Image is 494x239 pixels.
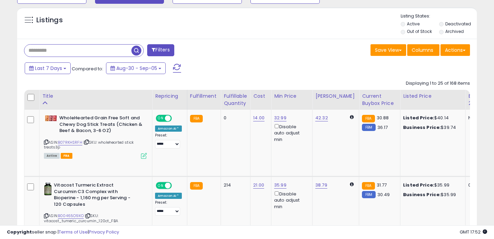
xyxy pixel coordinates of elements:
div: 0% [468,182,491,188]
div: Fulfillable Quantity [224,93,247,107]
a: B07RKHSRFH [58,140,82,145]
a: B00465O9XO [58,213,84,219]
div: Cost [253,93,268,100]
small: FBA [362,182,375,190]
div: Min Price [274,93,309,100]
span: 2025-09-13 17:52 GMT [460,229,487,235]
small: FBA [190,182,203,190]
a: 35.99 [274,182,286,189]
span: 30.49 [377,191,390,198]
div: seller snap | | [7,229,119,236]
span: 36.17 [377,124,388,131]
a: 14.00 [253,115,264,121]
b: Business Price: [403,124,441,131]
span: Compared to: [72,65,103,72]
div: 0 [224,115,245,121]
span: ON [156,116,165,121]
span: 30.88 [377,115,389,121]
span: OFF [171,116,182,121]
img: 51-vAx5B68L._SL40_.jpg [44,182,52,196]
a: 42.32 [315,115,328,121]
strong: Copyright [7,229,32,235]
b: Listed Price: [403,182,434,188]
label: Deactivated [445,21,471,27]
label: Archived [445,28,464,34]
div: Preset: [155,200,182,216]
div: Preset: [155,133,182,148]
small: FBA [190,115,203,122]
button: Save View [370,44,406,56]
span: All listings currently available for purchase on Amazon [44,153,60,159]
img: 41x4M+BhwgL._SL40_.jpg [44,115,58,121]
span: OFF [171,183,182,189]
a: 21.00 [253,182,264,189]
button: Last 7 Days [25,62,71,74]
a: Privacy Policy [89,229,119,235]
span: Columns [412,47,433,53]
span: 31.77 [377,182,387,188]
b: Vitacost Turmeric Extract Curcumin C3 Complex with Bioperine - 1,160 mg per Serving - 120 Capsules [54,182,137,209]
a: 32.99 [274,115,286,121]
b: Listed Price: [403,115,434,121]
div: Amazon AI * [155,126,182,132]
a: Terms of Use [59,229,88,235]
div: Displaying 1 to 25 of 168 items [406,80,470,87]
div: Title [42,93,149,100]
span: Last 7 Days [35,65,62,72]
div: BB Share 24h. [468,93,493,107]
b: Business Price: [403,191,441,198]
small: FBM [362,124,375,131]
div: Disable auto adjust min [274,190,307,210]
div: Current Buybox Price [362,93,397,107]
p: Listing States: [401,13,477,20]
span: FBA [61,153,72,159]
span: Aug-30 - Sep-05 [116,65,157,72]
div: Disable auto adjust min [274,123,307,143]
div: $35.99 [403,192,460,198]
small: FBA [362,115,375,122]
span: | SKU: wholehearted stick treats3p [44,140,134,150]
a: 38.79 [315,182,327,189]
div: 214 [224,182,245,188]
button: Columns [407,44,439,56]
small: FBM [362,191,375,198]
div: Repricing [155,93,184,100]
button: Aug-30 - Sep-05 [106,62,166,74]
label: Out of Stock [407,28,432,34]
div: [PERSON_NAME] [315,93,356,100]
div: N/A [468,115,491,121]
b: WholeHearted Grain Free Soft and Chewy Dog Stick Treats (Chicken & Beef & Bacon, 3-6 OZ) [59,115,143,136]
div: Fulfillment [190,93,218,100]
div: Listed Price [403,93,462,100]
span: | SKU: vitacost_tumeric_curcumin_120ct_FBA [44,213,118,223]
div: Amazon AI * [155,193,182,199]
div: $35.99 [403,182,460,188]
button: Filters [147,44,174,56]
label: Active [407,21,420,27]
div: $39.74 [403,124,460,131]
button: Actions [440,44,470,56]
span: ON [156,183,165,189]
div: $40.14 [403,115,460,121]
h5: Listings [36,15,63,25]
div: ASIN: [44,115,147,158]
